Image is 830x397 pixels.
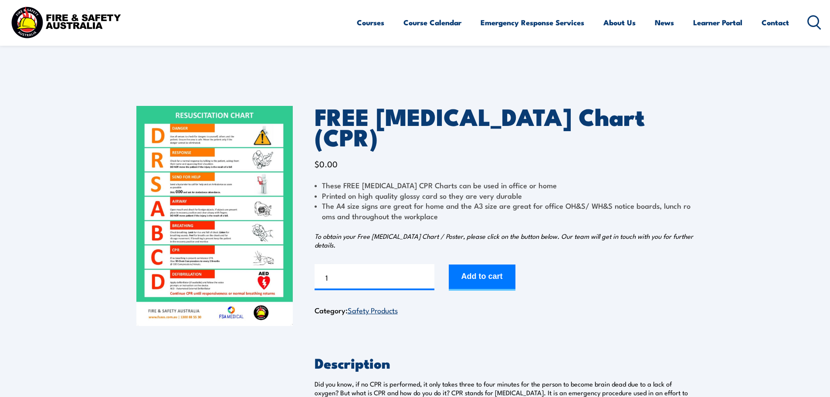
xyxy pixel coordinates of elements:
[315,264,434,290] input: Product quantity
[315,158,338,170] bdi: 0.00
[315,158,319,170] span: $
[315,106,694,146] h1: FREE [MEDICAL_DATA] Chart (CPR)
[481,11,584,34] a: Emergency Response Services
[357,11,384,34] a: Courses
[603,11,636,34] a: About Us
[348,305,398,315] a: Safety Products
[315,200,694,221] li: The A4 size signs are great for home and the A3 size are great for office OH&S/ WH&S notice board...
[315,180,694,190] li: These FREE [MEDICAL_DATA] CPR Charts can be used in office or home
[315,356,694,369] h2: Description
[449,265,515,291] button: Add to cart
[315,305,398,316] span: Category:
[403,11,461,34] a: Course Calendar
[136,106,293,326] img: FREE Resuscitation Chart - What are the 7 steps to CPR?
[315,231,693,249] em: To obtain your Free [MEDICAL_DATA] Chart / Poster, please click on the button below. Our team wil...
[655,11,674,34] a: News
[315,190,694,200] li: Printed on high quality glossy card so they are very durable
[693,11,742,34] a: Learner Portal
[762,11,789,34] a: Contact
